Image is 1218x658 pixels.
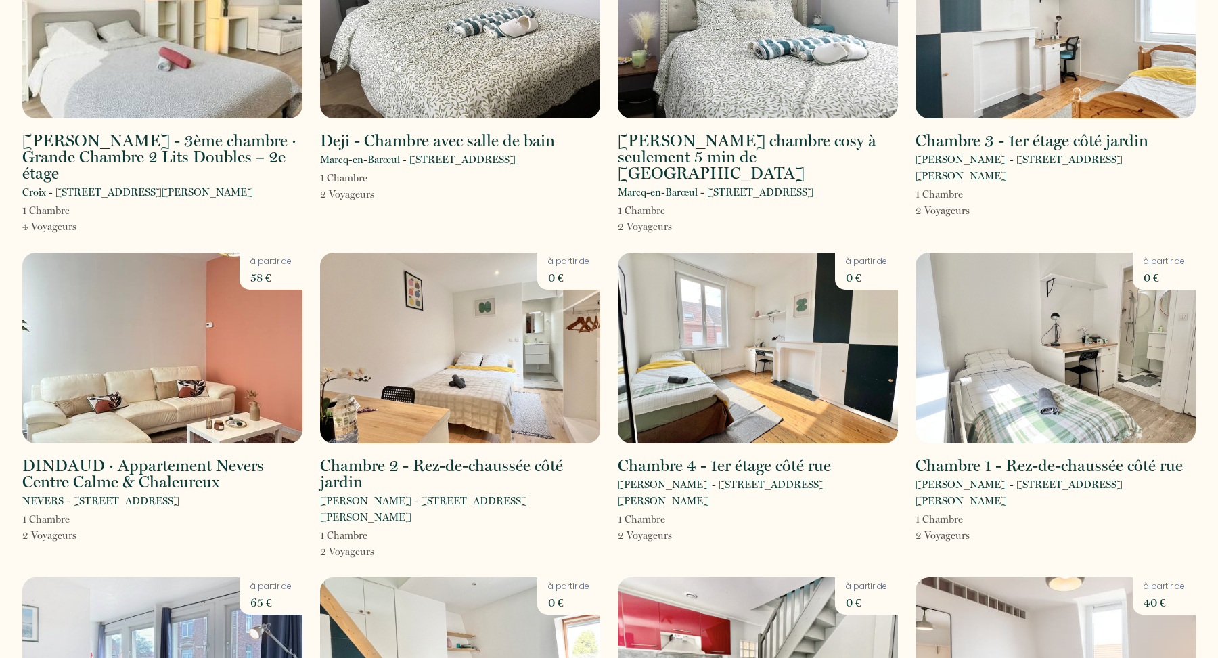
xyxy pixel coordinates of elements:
[618,477,898,509] p: [PERSON_NAME] - [STREET_ADDRESS][PERSON_NAME]
[618,202,672,219] p: 1 Chambre
[846,593,887,612] p: 0 €
[320,133,555,149] h2: Deji - Chambre avec salle de bain
[320,544,374,560] p: 2 Voyageur
[966,529,970,542] span: s
[22,253,302,443] img: rental-image
[320,493,600,525] p: [PERSON_NAME] - [STREET_ADDRESS][PERSON_NAME]
[320,527,374,544] p: 1 Chambre
[618,253,898,443] img: rental-image
[1144,268,1185,287] p: 0 €
[370,546,374,558] span: s
[320,170,374,186] p: 1 Chambre
[22,133,302,181] h2: [PERSON_NAME] - 3ème chambre · Grande Chambre 2 Lits Doubles – 2e étage
[320,253,600,443] img: rental-image
[618,219,672,235] p: 2 Voyageur
[916,527,970,544] p: 2 Voyageur
[618,511,672,527] p: 1 Chambre
[370,188,374,200] span: s
[22,458,302,490] h2: DINDAUD · Appartement Nevers Centre Calme & Chaleureux
[846,580,887,593] p: à partir de
[618,458,831,474] h2: Chambre 4 - 1er étage côté rue
[22,184,253,200] p: Croix - [STREET_ADDRESS][PERSON_NAME]
[548,255,589,268] p: à partir de
[618,527,672,544] p: 2 Voyageur
[618,184,813,200] p: Marcq-en-Barœul - [STREET_ADDRESS]
[846,268,887,287] p: 0 €
[22,219,76,235] p: 4 Voyageur
[916,458,1183,474] h2: Chambre 1 - Rez-de-chaussée côté rue
[618,133,898,181] h2: [PERSON_NAME] chambre cosy à seulement 5 min de [GEOGRAPHIC_DATA]
[916,202,970,219] p: 2 Voyageur
[320,458,600,490] h2: Chambre 2 - Rez-de-chaussée côté jardin
[72,221,76,233] span: s
[1144,593,1185,612] p: 40 €
[966,204,970,217] span: s
[22,511,76,527] p: 1 Chambre
[916,133,1148,149] h2: Chambre 3 - 1er étage côté jardin
[22,527,76,544] p: 2 Voyageur
[22,202,76,219] p: 1 Chambre
[320,152,516,168] p: Marcq-en-Barœul - [STREET_ADDRESS]
[250,580,292,593] p: à partir de
[548,580,589,593] p: à partir de
[916,152,1196,184] p: [PERSON_NAME] - [STREET_ADDRESS][PERSON_NAME]
[1144,255,1185,268] p: à partir de
[250,593,292,612] p: 65 €
[22,493,179,509] p: NEVERS - [STREET_ADDRESS]
[548,593,589,612] p: 0 €
[1144,580,1185,593] p: à partir de
[916,186,970,202] p: 1 Chambre
[846,255,887,268] p: à partir de
[668,221,672,233] span: s
[250,255,292,268] p: à partir de
[916,253,1196,443] img: rental-image
[72,529,76,542] span: s
[548,268,589,287] p: 0 €
[668,529,672,542] span: s
[250,268,292,287] p: 58 €
[916,511,970,527] p: 1 Chambre
[916,477,1196,509] p: [PERSON_NAME] - [STREET_ADDRESS][PERSON_NAME]
[320,186,374,202] p: 2 Voyageur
